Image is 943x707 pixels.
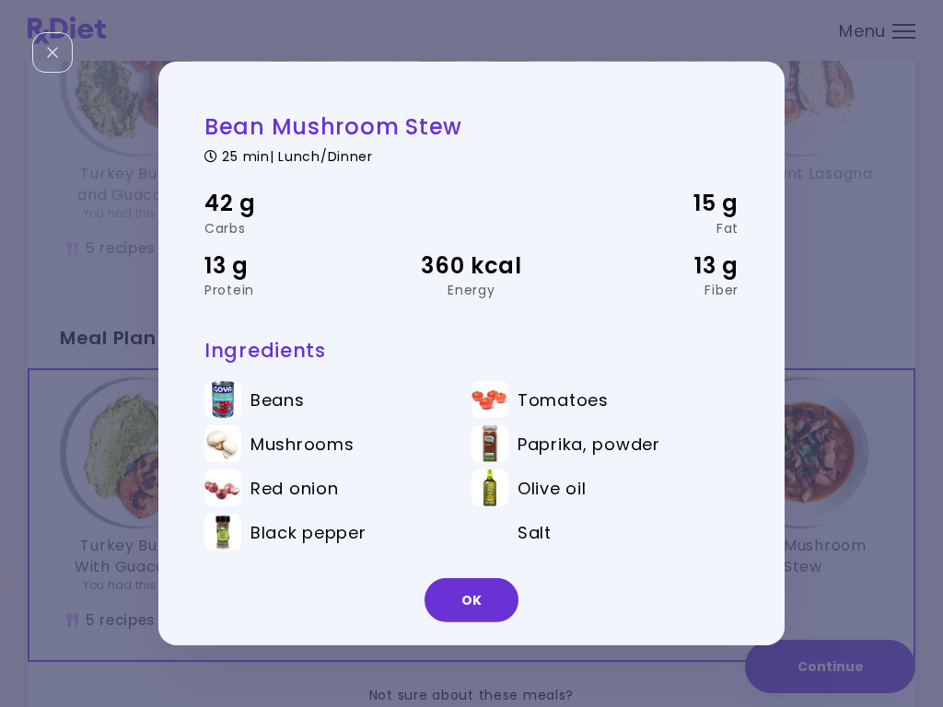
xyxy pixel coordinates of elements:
[561,284,739,296] div: Fiber
[518,522,552,542] span: Salt
[518,478,586,498] span: Olive oil
[250,478,338,498] span: Red onion
[561,186,739,221] div: 15 g
[382,284,560,296] div: Energy
[204,338,739,363] h3: Ingredients
[561,221,739,234] div: Fat
[425,578,518,622] button: OK
[32,32,73,73] div: Close
[204,186,382,221] div: 42 g
[518,434,660,454] span: Paprika, powder
[250,434,354,454] span: Mushrooms
[561,248,739,283] div: 13 g
[382,248,560,283] div: 360 kcal
[204,112,739,141] h2: Bean Mushroom Stew
[518,389,609,410] span: Tomatoes
[204,248,382,283] div: 13 g
[204,145,739,163] div: 25 min | Lunch/Dinner
[250,389,305,410] span: Beans
[204,221,382,234] div: Carbs
[250,522,367,542] span: Black pepper
[204,284,382,296] div: Protein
